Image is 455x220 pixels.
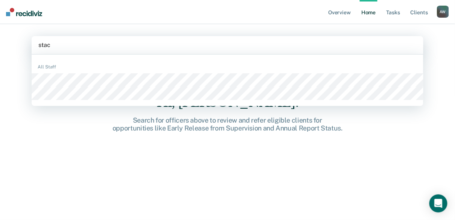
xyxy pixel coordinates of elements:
div: Search for officers above to review and refer eligible clients for opportunities like Early Relea... [107,116,348,132]
div: All Staff [32,64,423,70]
div: Open Intercom Messenger [429,194,447,212]
img: Recidiviz [6,8,42,16]
div: A W [437,6,449,18]
div: Hi, [PERSON_NAME]. [107,95,348,110]
button: AW [437,6,449,18]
